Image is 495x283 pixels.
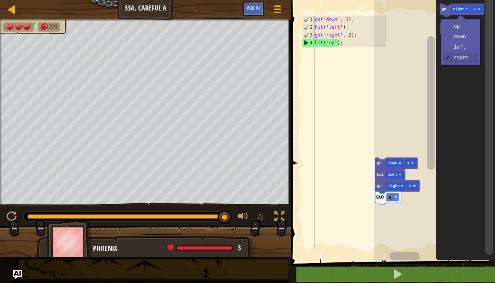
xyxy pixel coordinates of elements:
li: Defeat the enemies. [38,23,60,32]
div: up [454,23,472,29]
button: Toggle fullscreen [272,210,287,225]
button: Show game menu [268,2,287,20]
span: ♫ [256,211,264,222]
text: down [388,161,397,165]
span: 2/3 [49,23,58,31]
text: right [453,7,464,11]
div: health: 3 / 3 [167,245,241,252]
li: Your hero must survive. [3,23,33,32]
div: 3 [302,31,315,39]
text: left [388,173,397,177]
button: Ask AI [243,2,264,16]
text: hit [377,195,384,199]
button: ♫ [255,210,268,225]
div: right [454,55,472,61]
button: Ctrl + P: Play [4,210,19,225]
text: 2 [474,7,476,11]
text: go [442,7,446,11]
div: Phoenix [93,243,247,253]
text: 1 [407,161,409,165]
span: 3 [238,243,241,253]
text: go [377,184,382,188]
div: down [454,34,472,40]
text: go [377,161,382,165]
text: hit [377,173,384,177]
span: Ask AI [247,4,260,12]
button: Ask AI [13,270,22,279]
div: left [454,44,472,50]
div: 1 [302,16,315,23]
text: right [388,184,400,188]
button: Adjust volume [235,210,251,225]
img: thang_avatar_frame.png [47,220,92,264]
div: 2 [302,23,315,31]
text: 2 [409,184,411,188]
div: 4 [302,39,315,47]
text: up [388,195,393,199]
